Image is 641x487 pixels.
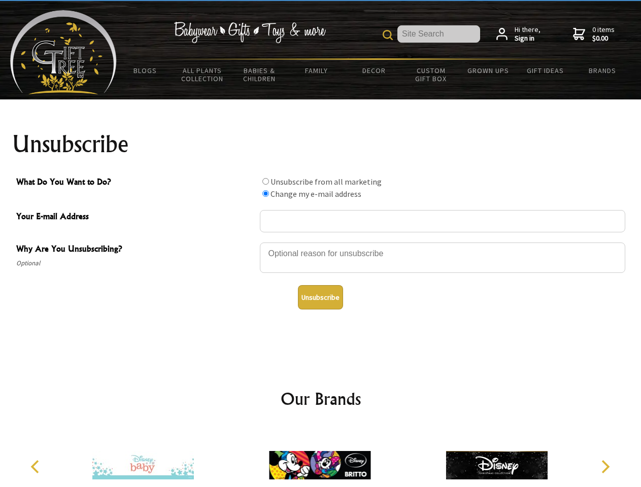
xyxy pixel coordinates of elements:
[515,34,541,43] strong: Sign in
[262,178,269,185] input: What Do You Want to Do?
[271,177,382,187] label: Unsubscribe from all marketing
[345,60,402,81] a: Decor
[260,210,625,232] input: Your E-mail Address
[260,242,625,273] textarea: Why Are You Unsubscribing?
[25,456,48,478] button: Previous
[592,34,615,43] strong: $0.00
[594,456,616,478] button: Next
[574,60,631,81] a: Brands
[298,285,343,309] button: Unsubscribe
[496,25,541,43] a: Hi there,Sign in
[174,22,326,43] img: Babywear - Gifts - Toys & more
[16,242,255,257] span: Why Are You Unsubscribing?
[262,190,269,197] input: What Do You Want to Do?
[515,25,541,43] span: Hi there,
[592,25,615,43] span: 0 items
[459,60,517,81] a: Grown Ups
[288,60,346,81] a: Family
[174,60,231,89] a: All Plants Collection
[517,60,574,81] a: Gift Ideas
[573,25,615,43] a: 0 items$0.00
[383,30,393,40] img: product search
[271,189,361,199] label: Change my e-mail address
[20,387,621,411] h2: Our Brands
[12,132,629,156] h1: Unsubscribe
[117,60,174,81] a: BLOGS
[16,210,255,225] span: Your E-mail Address
[16,176,255,190] span: What Do You Want to Do?
[10,10,117,94] img: Babyware - Gifts - Toys and more...
[16,257,255,269] span: Optional
[397,25,480,43] input: Site Search
[231,60,288,89] a: Babies & Children
[402,60,460,89] a: Custom Gift Box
